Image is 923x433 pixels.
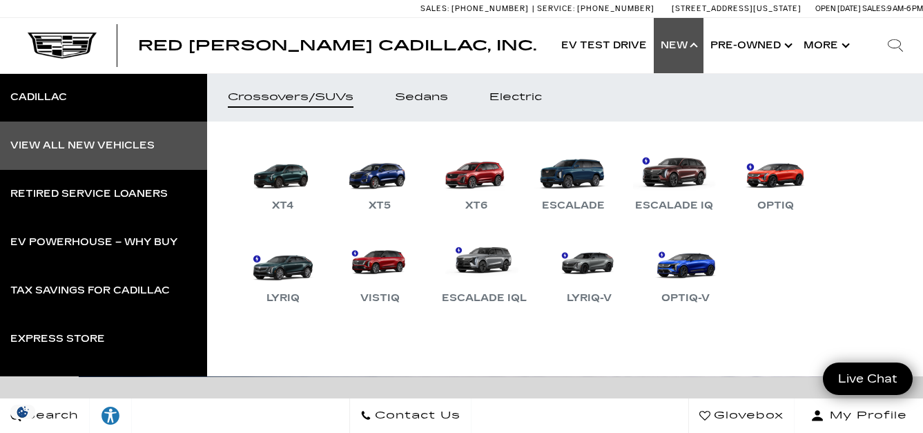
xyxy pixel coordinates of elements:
[887,4,923,13] span: 9 AM-6 PM
[10,286,170,296] div: Tax Savings for Cadillac
[644,235,727,307] a: OPTIQ-V
[795,398,923,433] button: Open user profile menu
[458,198,494,214] div: XT6
[547,235,630,307] a: LYRIQ-V
[862,4,887,13] span: Sales:
[535,198,612,214] div: Escalade
[750,198,801,214] div: OPTIQ
[242,235,324,307] a: LYRIQ
[374,73,469,122] a: Sedans
[435,290,534,307] div: Escalade IQL
[654,290,717,307] div: OPTIQ-V
[628,198,720,214] div: Escalade IQ
[7,405,39,419] section: Click to Open Cookie Consent Modal
[10,93,67,102] div: Cadillac
[703,18,797,73] a: Pre-Owned
[420,4,449,13] span: Sales:
[228,93,353,102] div: Crossovers/SUVs
[451,4,529,13] span: [PHONE_NUMBER]
[7,405,39,419] img: Opt-Out Icon
[265,198,301,214] div: XT4
[560,290,619,307] div: LYRIQ-V
[628,142,720,214] a: Escalade IQ
[532,5,658,12] a: Service: [PHONE_NUMBER]
[710,406,784,425] span: Glovebox
[797,18,854,73] button: More
[90,405,131,426] div: Explore your accessibility options
[435,235,534,307] a: Escalade IQL
[395,93,448,102] div: Sedans
[28,32,97,59] img: Cadillac Dark Logo with Cadillac White Text
[868,18,923,73] div: Search
[823,363,913,395] a: Live Chat
[537,4,575,13] span: Service:
[824,406,907,425] span: My Profile
[554,18,654,73] a: EV Test Drive
[420,5,532,12] a: Sales: [PHONE_NUMBER]
[435,142,518,214] a: XT6
[90,398,132,433] a: Explore your accessibility options
[577,4,654,13] span: [PHONE_NUMBER]
[21,406,79,425] span: Search
[10,238,177,247] div: EV Powerhouse – Why Buy
[338,235,421,307] a: VISTIQ
[10,141,155,151] div: View All New Vehicles
[242,142,324,214] a: XT4
[815,4,861,13] span: Open [DATE]
[831,371,904,387] span: Live Chat
[371,406,460,425] span: Contact Us
[10,334,105,344] div: Express Store
[362,198,398,214] div: XT5
[734,142,817,214] a: OPTIQ
[688,398,795,433] a: Glovebox
[672,4,801,13] a: [STREET_ADDRESS][US_STATE]
[207,73,374,122] a: Crossovers/SUVs
[469,73,563,122] a: Electric
[138,37,536,54] span: Red [PERSON_NAME] Cadillac, Inc.
[338,142,421,214] a: XT5
[260,290,307,307] div: LYRIQ
[654,18,703,73] a: New
[532,142,614,214] a: Escalade
[138,39,536,52] a: Red [PERSON_NAME] Cadillac, Inc.
[349,398,472,433] a: Contact Us
[489,93,542,102] div: Electric
[353,290,407,307] div: VISTIQ
[10,189,168,199] div: Retired Service Loaners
